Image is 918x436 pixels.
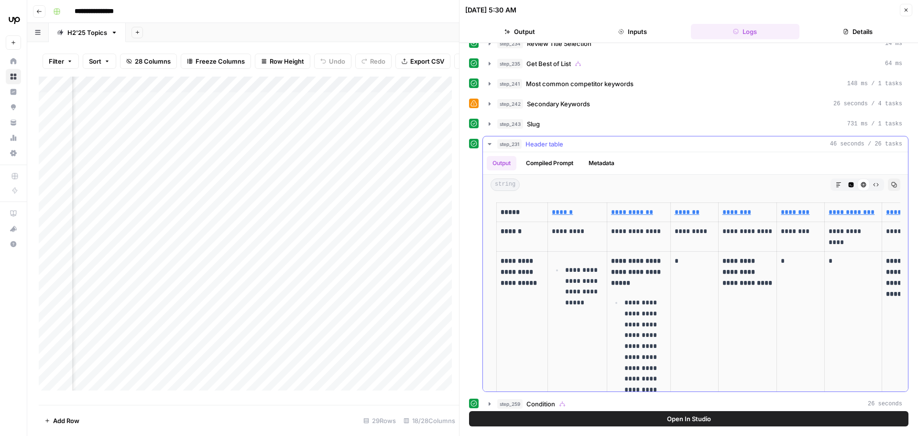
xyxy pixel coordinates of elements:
[497,79,522,89] span: step_241
[120,54,177,69] button: 28 Columns
[49,23,126,42] a: H2'25 Topics
[497,59,523,68] span: step_235
[691,24,800,39] button: Logs
[6,130,21,145] a: Usage
[526,79,634,89] span: Most common competitor keywords
[527,39,591,48] span: Review Title Selection
[885,39,902,48] span: 14 ms
[255,54,310,69] button: Row Height
[497,399,523,409] span: step_259
[583,156,620,170] button: Metadata
[483,56,908,71] button: 64 ms
[270,56,304,66] span: Row Height
[181,54,251,69] button: Freeze Columns
[525,139,563,149] span: Header table
[520,156,579,170] button: Compiled Prompt
[6,206,21,221] a: AirOps Academy
[483,396,908,412] button: 26 seconds
[497,39,523,48] span: step_234
[43,54,79,69] button: Filter
[885,59,902,68] span: 64 ms
[483,152,908,391] div: 46 seconds / 26 tasks
[868,400,902,408] span: 26 seconds
[314,54,351,69] button: Undo
[370,56,385,66] span: Redo
[526,399,555,409] span: Condition
[483,36,908,51] button: 14 ms
[491,179,520,191] span: string
[400,413,459,428] div: 18/28 Columns
[6,115,21,130] a: Your Data
[497,99,523,109] span: step_242
[49,56,64,66] span: Filter
[6,11,23,28] img: Upwork Logo
[6,236,21,252] button: Help + Support
[39,413,85,428] button: Add Row
[6,221,21,236] button: What's new?
[667,414,711,424] span: Open In Studio
[830,140,902,148] span: 46 seconds / 26 tasks
[196,56,245,66] span: Freeze Columns
[483,136,908,152] button: 46 seconds / 26 tasks
[833,100,902,108] span: 26 seconds / 4 tasks
[483,76,908,91] button: 148 ms / 1 tasks
[6,84,21,100] a: Insights
[465,24,574,39] button: Output
[6,54,21,69] a: Home
[465,5,516,15] div: [DATE] 5:30 AM
[355,54,392,69] button: Redo
[135,56,171,66] span: 28 Columns
[847,120,902,128] span: 731 ms / 1 tasks
[6,145,21,161] a: Settings
[6,8,21,32] button: Workspace: Upwork
[483,96,908,112] button: 26 seconds / 4 tasks
[527,99,590,109] span: Secondary Keywords
[527,119,540,129] span: Slug
[497,119,523,129] span: step_243
[483,116,908,132] button: 731 ms / 1 tasks
[53,416,79,425] span: Add Row
[410,56,444,66] span: Export CSV
[847,79,902,88] span: 148 ms / 1 tasks
[360,413,400,428] div: 29 Rows
[526,59,571,68] span: Get Best of List
[83,54,116,69] button: Sort
[395,54,450,69] button: Export CSV
[803,24,912,39] button: Details
[67,28,107,37] div: H2'25 Topics
[487,156,516,170] button: Output
[329,56,345,66] span: Undo
[89,56,101,66] span: Sort
[497,139,522,149] span: step_231
[578,24,687,39] button: Inputs
[6,100,21,115] a: Opportunities
[469,411,908,426] button: Open In Studio
[6,69,21,84] a: Browse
